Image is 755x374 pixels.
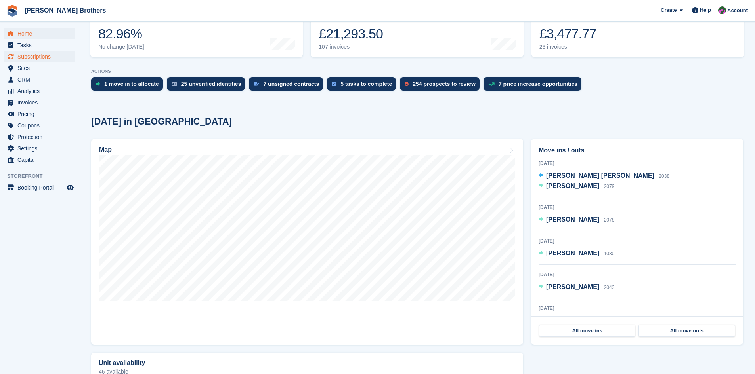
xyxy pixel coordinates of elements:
div: [DATE] [539,204,736,211]
img: Nick Wright [718,6,726,14]
div: 1 move in to allocate [104,81,159,87]
div: No change [DATE] [98,44,144,50]
img: price_increase_opportunities-93ffe204e8149a01c8c9dc8f82e8f89637d9d84a8eef4429ea346261dce0b2c0.svg [488,82,495,86]
span: CRM [17,74,65,85]
span: 2078 [604,217,615,223]
span: [PERSON_NAME] [546,216,599,223]
div: 5 tasks to complete [340,81,392,87]
div: 7 unsigned contracts [263,81,319,87]
a: All move outs [638,325,735,337]
a: menu [4,40,75,51]
div: [DATE] [539,305,736,312]
div: 7 price increase opportunities [499,81,577,87]
div: [DATE] [539,160,736,167]
a: [PERSON_NAME] 2078 [539,215,614,225]
p: ACTIONS [91,69,743,74]
a: 1 move in to allocate [91,77,167,95]
span: [PERSON_NAME] [546,283,599,290]
a: menu [4,28,75,39]
a: Awaiting payment £3,477.77 23 invoices [531,7,744,57]
a: [PERSON_NAME] 2043 [539,282,614,292]
a: Preview store [65,183,75,192]
img: move_ins_to_allocate_icon-fdf77a2bb77ea45bf5b3d319d69a93e2d87916cf1d5bf7949dd705db3b84f3ca.svg [96,82,100,86]
span: Pricing [17,108,65,120]
span: Settings [17,143,65,154]
h2: Map [99,146,112,153]
div: [DATE] [539,237,736,245]
a: 254 prospects to review [400,77,484,95]
span: Tasks [17,40,65,51]
a: menu [4,120,75,131]
span: Protection [17,131,65,142]
a: menu [4,131,75,142]
img: task-75834270c22a3079a89374b754ae025e5fb1db73e45f91037f5363f120a921f8.svg [332,82,336,86]
a: menu [4,154,75,165]
a: Map [91,139,523,345]
div: £3,477.77 [539,26,596,42]
span: Storefront [7,172,79,180]
a: menu [4,97,75,108]
img: prospect-51fa495bee0391a8d652442698ab0144808aea92771e9ea1ae160a38d050c398.svg [405,82,409,86]
span: Help [700,6,711,14]
img: stora-icon-8386f47178a22dfd0bd8f6a31ec36ba5ce8667c1dd55bd0f319d3a0aa187defe.svg [6,5,18,17]
span: 2079 [604,184,615,189]
div: [DATE] [539,271,736,278]
span: Subscriptions [17,51,65,62]
a: menu [4,182,75,193]
a: menu [4,63,75,74]
span: Sites [17,63,65,74]
span: [PERSON_NAME] [PERSON_NAME] [546,172,654,179]
span: Coupons [17,120,65,131]
h2: [DATE] in [GEOGRAPHIC_DATA] [91,116,232,127]
div: £21,293.50 [319,26,383,42]
div: 23 invoices [539,44,596,50]
a: menu [4,74,75,85]
a: menu [4,143,75,154]
span: Booking Portal [17,182,65,193]
a: All move ins [539,325,635,337]
img: verify_identity-adf6edd0f0f0b5bbfe63781bf79b02c33cf7c696d77639b501bdc392416b5a36.svg [172,82,177,86]
span: [PERSON_NAME] [546,250,599,256]
a: Occupancy 82.96% No change [DATE] [90,7,303,57]
span: Home [17,28,65,39]
img: contract_signature_icon-13c848040528278c33f63329250d36e43548de30e8caae1d1a13099fd9432cc5.svg [254,82,259,86]
span: Capital [17,154,65,165]
h2: Unit availability [99,359,145,366]
div: 107 invoices [319,44,383,50]
a: [PERSON_NAME] 2079 [539,181,614,192]
a: 7 price increase opportunities [484,77,585,95]
span: Create [661,6,677,14]
a: 5 tasks to complete [327,77,400,95]
span: Invoices [17,97,65,108]
a: menu [4,85,75,97]
a: Month-to-date sales £21,293.50 107 invoices [311,7,523,57]
a: [PERSON_NAME] [PERSON_NAME] 2038 [539,171,669,181]
a: menu [4,108,75,120]
span: Analytics [17,85,65,97]
span: 1030 [604,251,615,256]
span: Account [727,7,748,15]
div: 25 unverified identities [181,81,241,87]
h2: Move ins / outs [539,146,736,155]
div: 254 prospects to review [413,81,476,87]
a: 25 unverified identities [167,77,249,95]
span: 2038 [659,173,669,179]
div: 82.96% [98,26,144,42]
a: [PERSON_NAME] Brothers [21,4,109,17]
a: 7 unsigned contracts [249,77,327,95]
a: menu [4,51,75,62]
span: [PERSON_NAME] [546,182,599,189]
span: 2043 [604,285,615,290]
a: [PERSON_NAME] 1030 [539,249,614,259]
